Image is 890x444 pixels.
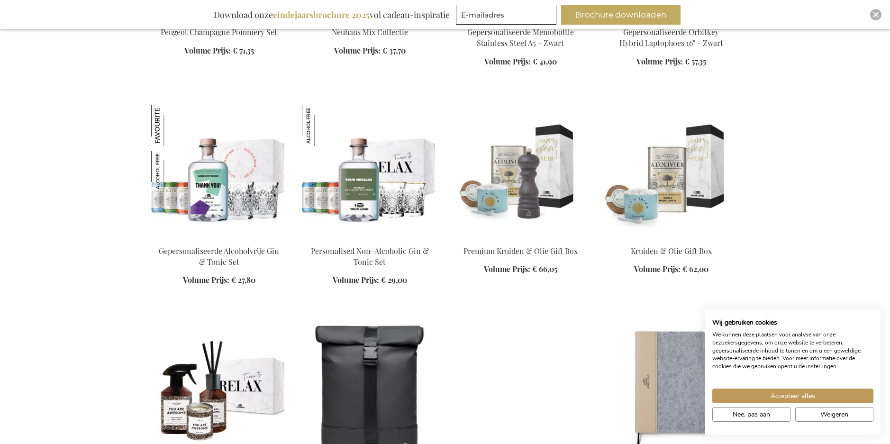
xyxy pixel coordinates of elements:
[151,234,287,243] a: Gepersonaliseerde Alcoholvrije Gin & Tonic Set Gepersonaliseerde Alcoholvrije Gin & Tonic Set Gep...
[712,407,790,422] button: Pas cookie voorkeuren aan
[382,45,406,55] span: € 37,70
[561,5,681,25] button: Brochure downloaden
[634,264,681,274] span: Volume Prijs:
[484,56,531,66] span: Volume Prijs:
[184,45,231,55] span: Volume Prijs:
[631,246,712,256] a: Kruiden & Olie Gift Box
[381,275,407,285] span: € 29,00
[311,246,429,267] a: Personalised Non-Alcoholic Gin & Tonic Set
[184,45,254,56] a: Volume Prijs: € 71,35
[209,5,454,25] div: Download onze vol cadeau-inspiratie
[231,275,255,285] span: € 27,80
[453,105,588,238] img: Premium Kruiden & Olie Gift Box
[302,234,437,243] a: Personalised Non-Alcoholic Gin & Tonic Set Personalised Non-Alcoholic Gin & Tonic Set
[183,275,255,286] a: Volume Prijs: € 27,80
[456,5,559,27] form: marketing offers and promotions
[302,105,437,238] img: Personalised Non-Alcoholic Gin & Tonic Set
[332,27,408,37] a: Neuhaus Mix Collectie
[771,391,815,401] span: Accepteer alles
[273,9,370,20] b: eindejaarsbrochure 2025
[795,407,873,422] button: Alle cookies weigeren
[636,56,706,67] a: Volume Prijs: € 57,35
[334,45,406,56] a: Volume Prijs: € 37,70
[151,105,287,238] img: Gepersonaliseerde Alcoholvrije Gin & Tonic Set
[682,264,708,274] span: € 62,00
[712,389,873,403] button: Accepteer alle cookies
[873,12,879,18] img: Close
[685,56,706,66] span: € 57,35
[333,275,407,286] a: Volume Prijs: € 29,00
[533,56,557,66] span: € 41,90
[151,151,192,191] img: Gepersonaliseerde Alcoholvrije Gin & Tonic Set
[463,246,578,256] a: Premium Kruiden & Olie Gift Box
[532,264,557,274] span: € 66,05
[159,246,279,267] a: Gepersonaliseerde Alcoholvrije Gin & Tonic Set
[712,318,873,327] h2: Wij gebruiken cookies
[484,264,557,275] a: Volume Prijs: € 66,05
[484,264,530,274] span: Volume Prijs:
[870,9,881,20] div: Close
[603,105,739,238] img: Kruiden & Olie Gift Box
[453,234,588,243] a: Premium Kruiden & Olie Gift Box
[603,234,739,243] a: Kruiden & Olie Gift Box
[634,264,708,275] a: Volume Prijs: € 62,00
[233,45,254,55] span: € 71,35
[484,56,557,67] a: Volume Prijs: € 41,90
[334,45,381,55] span: Volume Prijs:
[733,409,770,419] span: Nee, pas aan
[456,5,556,25] input: E-mailadres
[636,56,683,66] span: Volume Prijs:
[820,409,848,419] span: Weigeren
[161,27,277,37] a: Peugeot Champagne Pommery Set
[183,275,229,285] span: Volume Prijs:
[333,275,379,285] span: Volume Prijs:
[302,105,343,146] img: Personalised Non-Alcoholic Gin & Tonic Set
[712,331,873,371] p: We kunnen deze plaatsen voor analyse van onze bezoekersgegevens, om onze website te verbeteren, g...
[151,105,192,146] img: Gepersonaliseerde Alcoholvrije Gin & Tonic Set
